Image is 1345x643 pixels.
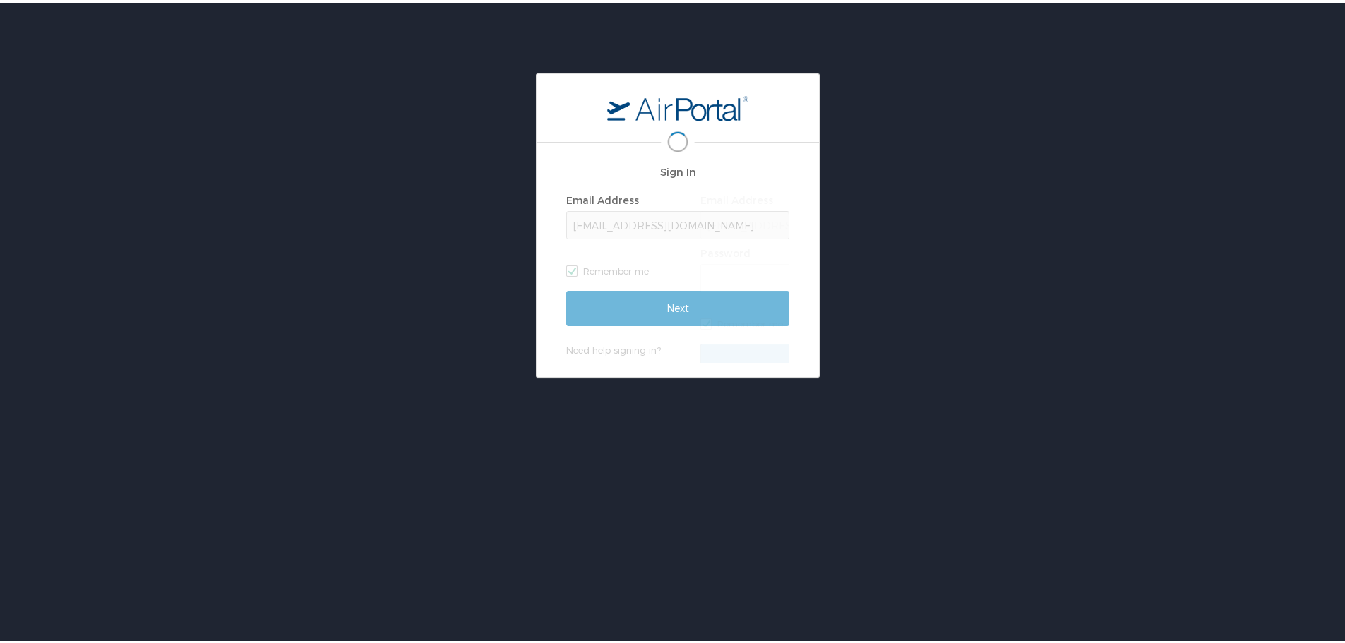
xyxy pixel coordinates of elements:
[700,311,923,332] label: Remember me
[700,244,751,256] label: Password
[700,341,923,376] input: Sign In
[700,191,773,203] label: Email Address
[607,92,748,118] img: logo
[566,288,789,323] input: Next
[700,161,923,177] h2: Sign In
[566,191,639,203] label: Email Address
[566,161,789,177] h2: Sign In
